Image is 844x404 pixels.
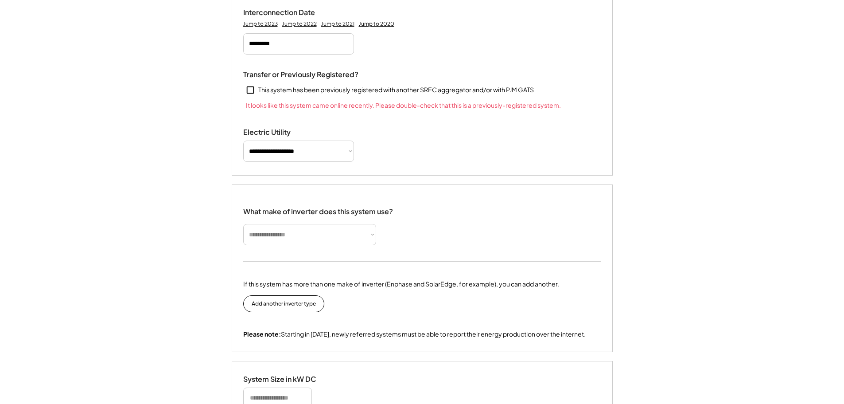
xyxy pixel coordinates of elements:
div: Jump to 2023 [243,20,278,27]
button: Add another inverter type [243,295,324,312]
div: If this system has more than one make of inverter (Enphase and SolarEdge, for example), you can a... [243,279,559,289]
div: System Size in kW DC [243,375,332,384]
div: What make of inverter does this system use? [243,198,393,218]
div: This system has been previously registered with another SREC aggregator and/or with PJM GATS [258,86,534,94]
div: Transfer or Previously Registered? [243,70,358,79]
div: Starting in [DATE], newly referred systems must be able to report their energy production over th... [243,330,586,339]
div: Jump to 2021 [321,20,354,27]
div: It looks like this system came online recently. Please double-check that this is a previously-reg... [243,101,561,110]
div: Jump to 2022 [282,20,317,27]
div: Electric Utility [243,128,332,137]
div: Jump to 2020 [359,20,394,27]
strong: Please note: [243,330,281,338]
div: Interconnection Date [243,8,332,17]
